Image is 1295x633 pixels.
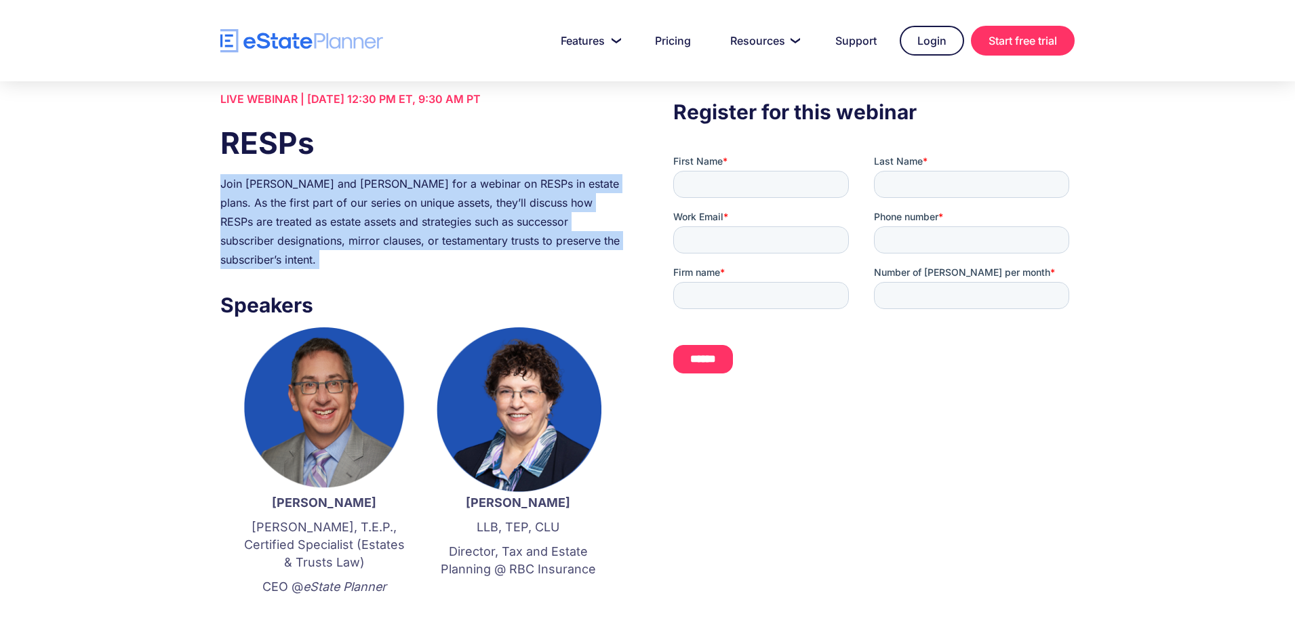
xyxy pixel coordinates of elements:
[971,26,1075,56] a: Start free trial
[819,27,893,54] a: Support
[466,495,570,510] strong: [PERSON_NAME]
[220,174,622,269] div: Join [PERSON_NAME] and [PERSON_NAME] for a webinar on RESPs in estate plans. As the first part of...
[272,495,376,510] strong: [PERSON_NAME]
[241,603,407,620] p: ‍
[241,518,407,571] p: [PERSON_NAME], T.E.P., Certified Specialist (Estates & Trusts Law)
[303,579,386,594] em: eState Planner
[435,518,601,536] p: LLB, TEP, CLU
[220,289,622,321] h3: Speakers
[639,27,707,54] a: Pricing
[714,27,812,54] a: Resources
[544,27,632,54] a: Features
[220,122,622,164] h1: RESPs
[435,585,601,603] p: ‍
[673,155,1075,397] iframe: Form 0
[220,29,383,53] a: home
[241,578,407,596] p: CEO @
[900,26,964,56] a: Login
[673,96,1075,127] h3: Register for this webinar
[435,543,601,578] p: Director, Tax and Estate Planning @ RBC Insurance
[220,89,622,108] div: LIVE WEBINAR | [DATE] 12:30 PM ET, 9:30 AM PT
